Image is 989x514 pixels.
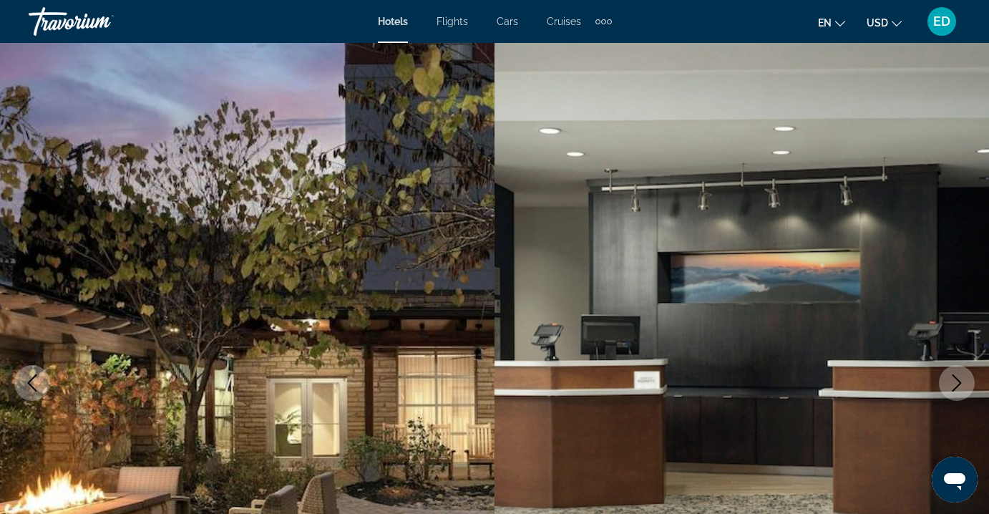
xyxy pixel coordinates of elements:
button: Change language [818,12,845,33]
a: Hotels [378,16,408,27]
button: Next image [939,365,975,401]
a: Cars [497,16,518,27]
span: USD [867,17,888,29]
a: Flights [437,16,468,27]
button: Previous image [14,365,50,401]
a: Travorium [29,3,172,40]
button: User Menu [923,6,960,37]
span: en [818,17,832,29]
button: Extra navigation items [595,10,612,33]
iframe: Кнопка запуска окна обмена сообщениями [932,457,978,503]
button: Change currency [867,12,902,33]
a: Cruises [547,16,581,27]
span: ED [933,14,950,29]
